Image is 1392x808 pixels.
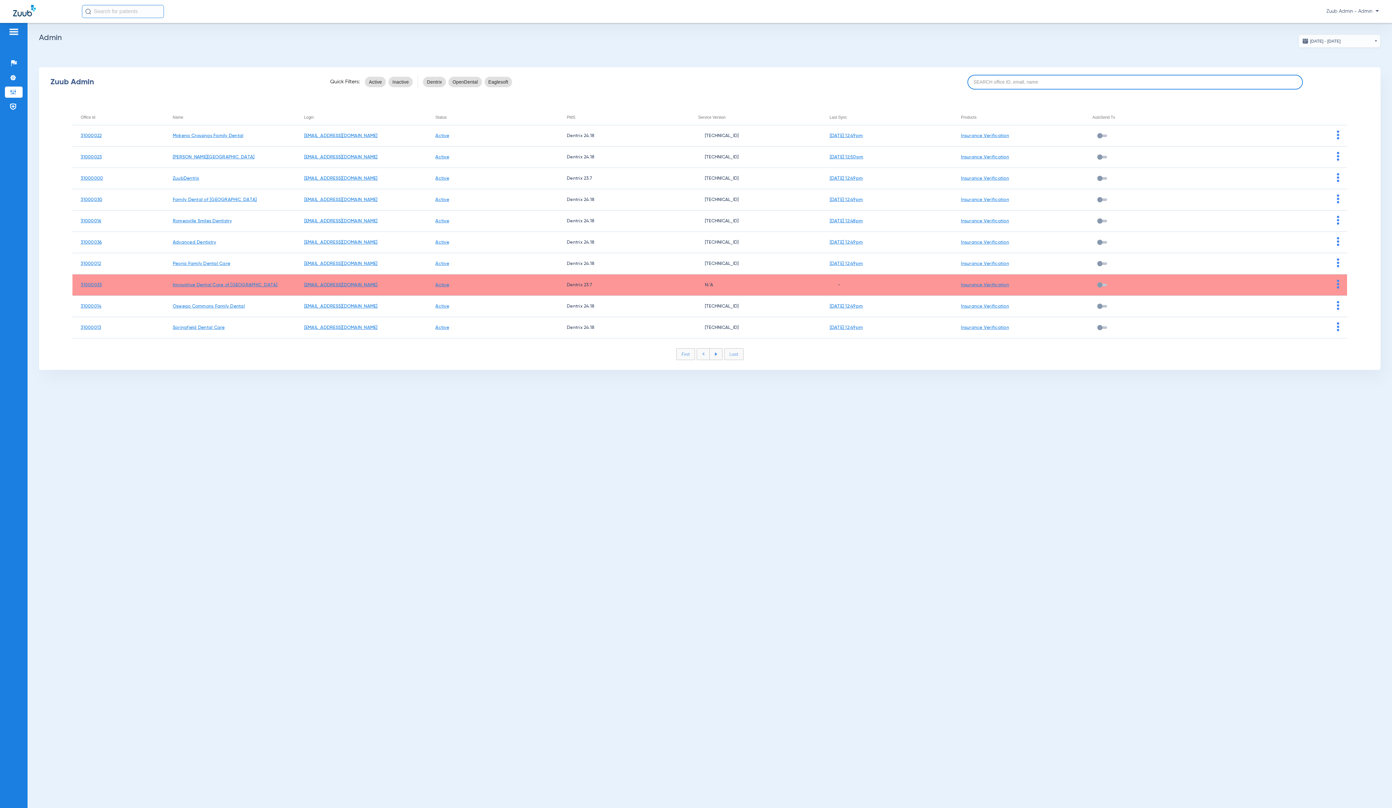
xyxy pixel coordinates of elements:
[961,325,1009,330] a: Insurance Verification
[676,348,695,360] li: First
[365,75,413,89] mat-chip-listbox: status-filters
[304,133,378,138] a: [EMAIL_ADDRESS][DOMAIN_NAME]
[82,5,164,18] input: Search for patients
[967,75,1303,90] input: SEARCH office ID, email, name
[81,240,102,245] a: 31000036
[304,325,378,330] a: [EMAIL_ADDRESS][DOMAIN_NAME]
[81,155,102,159] a: 31000023
[488,79,508,85] span: Eaglesoft
[435,325,449,330] a: Active
[830,155,864,159] a: [DATE] 12:50pm
[435,240,449,245] a: Active
[1337,173,1339,182] img: group-dot-blue.svg
[690,211,822,232] td: [TECHNICAL_ID]
[173,176,199,181] a: ZuubDentrix
[830,114,847,121] div: Last Sync
[830,176,863,181] a: [DATE] 12:49pm
[304,155,378,159] a: [EMAIL_ADDRESS][DOMAIN_NAME]
[330,79,360,85] span: Quick Filters:
[435,133,449,138] a: Active
[1092,114,1216,121] div: AutoSend Tx
[435,283,449,287] a: Active
[559,125,690,147] td: Dentrix 24.18
[304,114,314,121] div: Login
[961,261,1009,266] a: Insurance Verification
[427,79,442,85] span: Dentrix
[85,9,91,14] img: Search Icon
[81,197,102,202] a: 31000030
[81,176,103,181] a: 31000000
[304,219,378,223] a: [EMAIL_ADDRESS][DOMAIN_NAME]
[961,219,1009,223] a: Insurance Verification
[690,296,822,317] td: [TECHNICAL_ID]
[690,168,822,189] td: [TECHNICAL_ID]
[173,304,245,309] a: Oswego Commons Family Dental
[830,197,863,202] a: [DATE] 12:49pm
[559,296,690,317] td: Dentrix 24.18
[1337,216,1339,225] img: group-dot-blue.svg
[435,219,449,223] a: Active
[690,274,822,296] td: N/A
[690,125,822,147] td: [TECHNICAL_ID]
[1326,8,1379,15] span: Zuub Admin - Admin
[961,304,1009,309] a: Insurance Verification
[961,133,1009,138] a: Insurance Verification
[830,114,953,121] div: Last Sync
[369,79,382,85] span: Active
[1337,237,1339,246] img: group-dot-blue.svg
[690,147,822,168] td: [TECHNICAL_ID]
[830,219,863,223] a: [DATE] 12:48pm
[304,176,378,181] a: [EMAIL_ADDRESS][DOMAIN_NAME]
[1337,301,1339,310] img: group-dot-blue.svg
[715,353,717,356] img: arrow-right-blue.svg
[452,79,478,85] span: OpenDental
[173,114,296,121] div: Name
[81,283,102,287] a: 31000033
[304,261,378,266] a: [EMAIL_ADDRESS][DOMAIN_NAME]
[304,197,378,202] a: [EMAIL_ADDRESS][DOMAIN_NAME]
[830,304,863,309] a: [DATE] 12:49pm
[1302,38,1309,44] img: date.svg
[435,304,449,309] a: Active
[423,75,512,89] mat-chip-listbox: pms-filters
[50,79,319,85] div: Zuub Admin
[435,176,449,181] a: Active
[173,325,225,330] a: Springfield Dental Care
[1337,131,1339,139] img: group-dot-blue.svg
[13,5,36,16] img: Zuub Logo
[173,283,278,287] a: Innovative Dental Care of [GEOGRAPHIC_DATA]
[81,114,95,121] div: Office Id
[961,155,1009,159] a: Insurance Verification
[567,114,575,121] div: PMS
[304,240,378,245] a: [EMAIL_ADDRESS][DOMAIN_NAME]
[567,114,690,121] div: PMS
[81,133,102,138] a: 31000022
[961,197,1009,202] a: Insurance Verification
[435,197,449,202] a: Active
[559,274,690,296] td: Dentrix 23.7
[698,114,822,121] div: Service Version
[435,114,447,121] div: Status
[81,219,101,223] a: 31000016
[173,114,183,121] div: Name
[435,155,449,159] a: Active
[173,197,257,202] a: Family Dental of [GEOGRAPHIC_DATA]
[1337,194,1339,203] img: group-dot-blue.svg
[81,325,101,330] a: 31000013
[435,261,449,266] a: Active
[702,352,705,356] img: arrow-left-blue.svg
[559,211,690,232] td: Dentrix 24.18
[392,79,409,85] span: Inactive
[830,240,863,245] a: [DATE] 12:49pm
[961,114,1084,121] div: Products
[173,261,230,266] a: Peoria Family Dental Care
[690,317,822,338] td: [TECHNICAL_ID]
[173,155,255,159] a: [PERSON_NAME][GEOGRAPHIC_DATA]
[690,253,822,274] td: [TECHNICAL_ID]
[830,133,863,138] a: [DATE] 12:49pm
[724,348,744,360] li: Last
[559,317,690,338] td: Dentrix 24.18
[559,189,690,211] td: Dentrix 24.18
[961,240,1009,245] a: Insurance Verification
[81,261,101,266] a: 31000012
